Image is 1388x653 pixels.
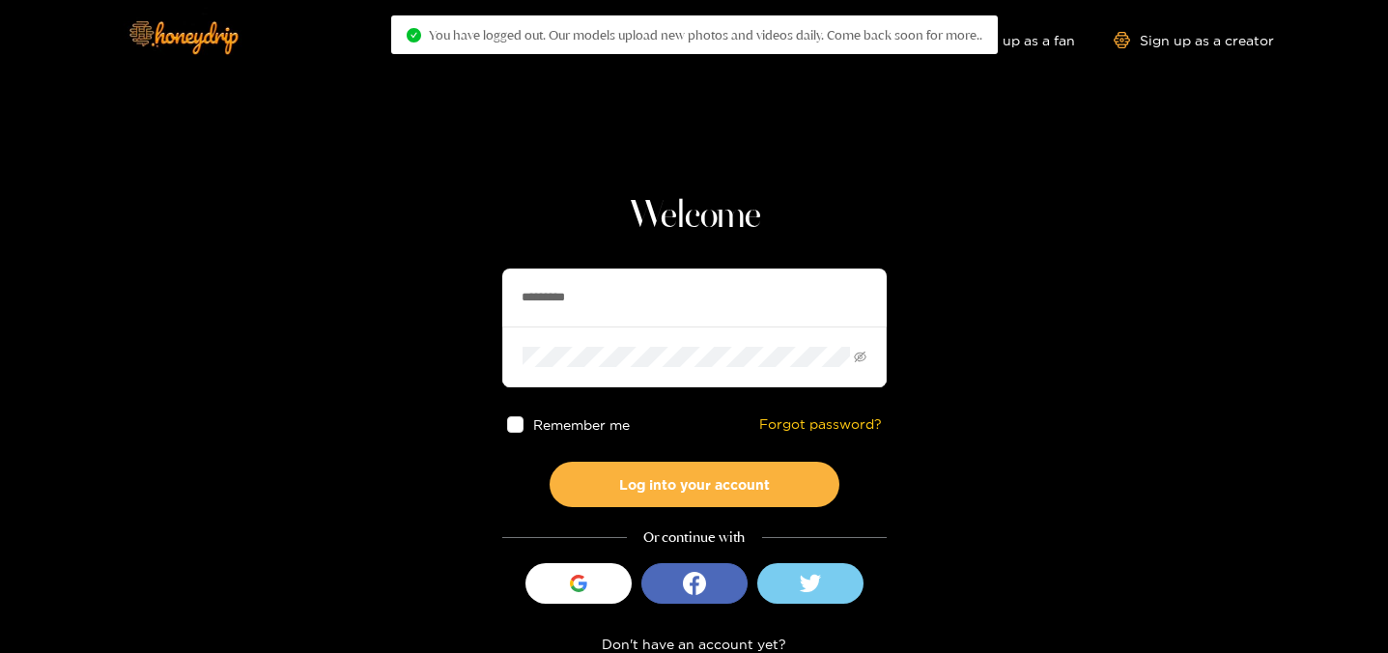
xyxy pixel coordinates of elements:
[407,28,421,43] span: check-circle
[502,193,887,240] h1: Welcome
[759,416,882,433] a: Forgot password?
[429,27,982,43] span: You have logged out. Our models upload new photos and videos daily. Come back soon for more..
[532,417,629,432] span: Remember me
[550,462,839,507] button: Log into your account
[502,526,887,549] div: Or continue with
[854,351,866,363] span: eye-invisible
[943,32,1075,48] a: Sign up as a fan
[1114,32,1274,48] a: Sign up as a creator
